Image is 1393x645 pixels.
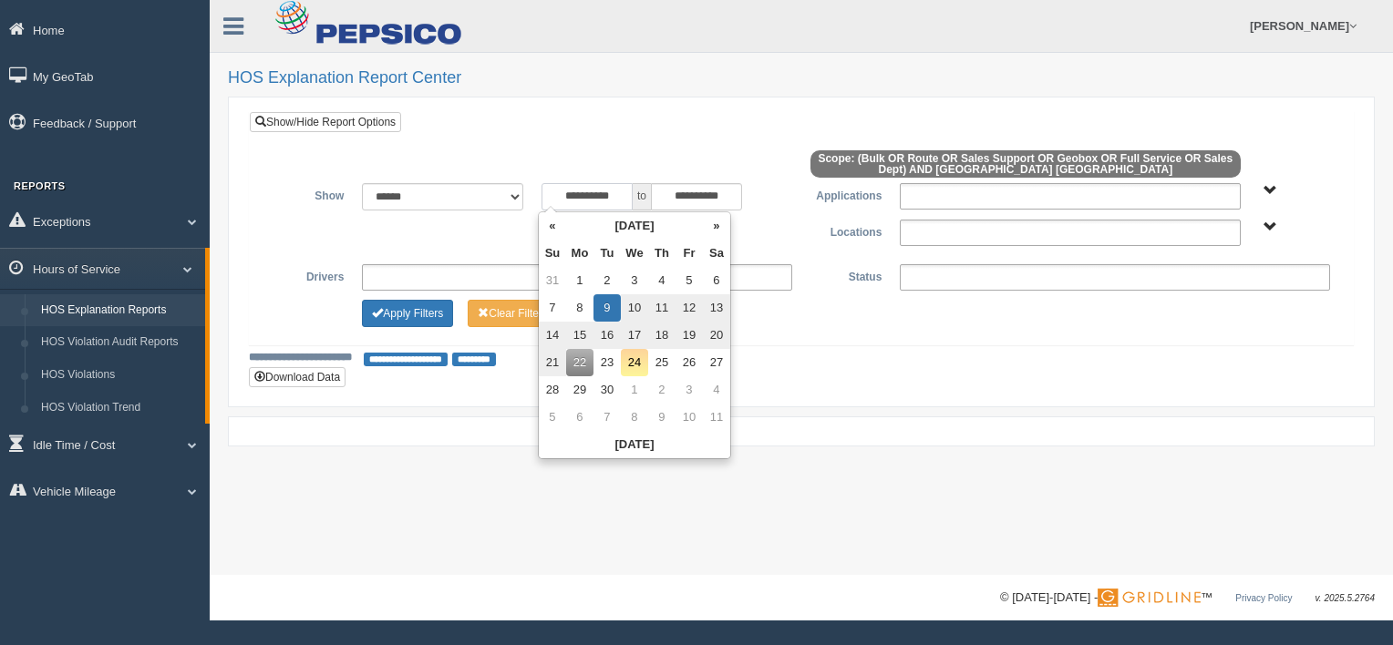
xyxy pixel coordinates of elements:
[703,404,730,431] td: 11
[593,404,621,431] td: 7
[648,376,676,404] td: 2
[468,300,558,327] button: Change Filter Options
[566,294,593,322] td: 8
[676,294,703,322] td: 12
[250,112,401,132] a: Show/Hide Report Options
[593,294,621,322] td: 9
[1098,589,1201,607] img: Gridline
[539,376,566,404] td: 28
[621,349,648,376] td: 24
[676,240,703,267] th: Fr
[703,294,730,322] td: 13
[633,183,651,210] span: to
[621,267,648,294] td: 3
[539,267,566,294] td: 31
[703,212,730,240] th: »
[33,359,205,392] a: HOS Violations
[539,431,730,458] th: [DATE]
[263,264,353,286] label: Drivers
[593,376,621,404] td: 30
[648,240,676,267] th: Th
[648,322,676,349] td: 18
[1235,593,1292,603] a: Privacy Policy
[801,183,891,205] label: Applications
[676,376,703,404] td: 3
[566,267,593,294] td: 1
[263,183,353,205] label: Show
[33,326,205,359] a: HOS Violation Audit Reports
[648,294,676,322] td: 11
[703,322,730,349] td: 20
[593,240,621,267] th: Tu
[593,322,621,349] td: 16
[362,300,453,327] button: Change Filter Options
[1316,593,1375,603] span: v. 2025.5.2764
[539,404,566,431] td: 5
[676,404,703,431] td: 10
[648,349,676,376] td: 25
[566,322,593,349] td: 15
[566,404,593,431] td: 6
[249,367,346,387] button: Download Data
[676,349,703,376] td: 26
[539,349,566,376] td: 21
[676,322,703,349] td: 19
[593,349,621,376] td: 23
[539,240,566,267] th: Su
[566,349,593,376] td: 22
[539,322,566,349] td: 14
[621,294,648,322] td: 10
[566,212,703,240] th: [DATE]
[703,267,730,294] td: 6
[648,267,676,294] td: 4
[539,294,566,322] td: 7
[810,150,1241,178] span: Scope: (Bulk OR Route OR Sales Support OR Geobox OR Full Service OR Sales Dept) AND [GEOGRAPHIC_D...
[33,294,205,327] a: HOS Explanation Reports
[676,267,703,294] td: 5
[621,404,648,431] td: 8
[1000,589,1375,608] div: © [DATE]-[DATE] - ™
[621,322,648,349] td: 17
[703,376,730,404] td: 4
[593,267,621,294] td: 2
[621,240,648,267] th: We
[801,264,891,286] label: Status
[33,392,205,425] a: HOS Violation Trend
[703,240,730,267] th: Sa
[566,376,593,404] td: 29
[703,349,730,376] td: 27
[228,69,1375,87] h2: HOS Explanation Report Center
[648,404,676,431] td: 9
[539,212,566,240] th: «
[566,240,593,267] th: Mo
[801,220,891,241] label: Locations
[621,376,648,404] td: 1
